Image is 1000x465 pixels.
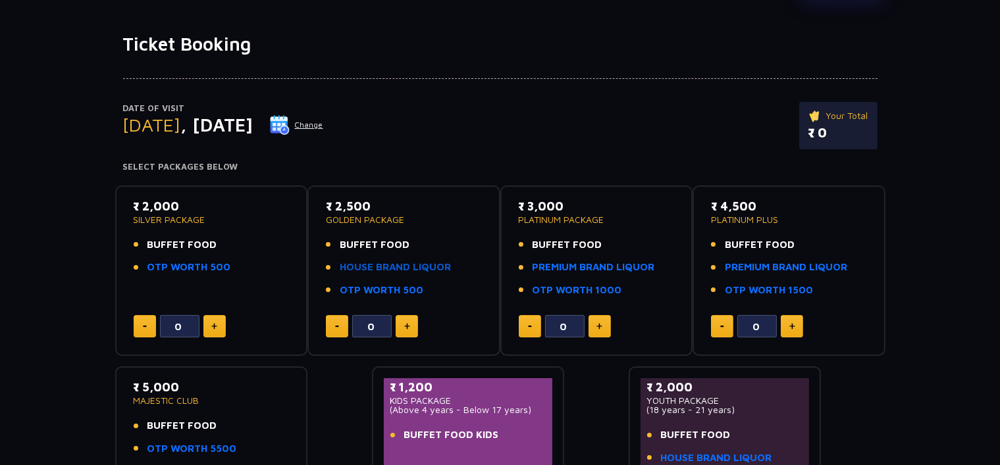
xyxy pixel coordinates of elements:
[181,114,253,135] span: , [DATE]
[147,418,217,433] span: BUFFET FOOD
[269,114,324,135] button: Change
[326,215,482,224] p: GOLDEN PACKAGE
[661,428,731,443] span: BUFFET FOOD
[808,109,868,123] p: Your Total
[123,33,878,55] h1: Ticket Booking
[340,237,409,253] span: BUFFET FOOD
[147,260,231,275] a: OTP WORTH 500
[134,396,290,405] p: MAJESTIC CLUB
[528,326,532,328] img: minus
[725,260,847,275] a: PREMIUM BRAND LIQUOR
[390,396,546,405] p: KIDS PACKAGE
[123,114,181,135] span: [DATE]
[404,428,499,443] span: BUFFET FOOD KIDS
[720,326,724,328] img: minus
[340,283,423,298] a: OTP WORTH 500
[335,326,339,328] img: minus
[134,378,290,396] p: ₹ 5,000
[808,123,868,143] p: ₹ 0
[519,215,675,224] p: PLATINUM PACKAGE
[123,162,878,172] h4: Select Packages Below
[404,323,410,330] img: plus
[711,197,867,215] p: ₹ 4,500
[647,396,803,405] p: YOUTH PACKAGE
[533,260,655,275] a: PREMIUM BRAND LIQUOR
[390,405,546,414] p: (Above 4 years - Below 17 years)
[134,215,290,224] p: SILVER PACKAGE
[711,215,867,224] p: PLATINUM PLUS
[647,378,803,396] p: ₹ 2,000
[340,260,451,275] a: HOUSE BRAND LIQUOR
[647,405,803,414] p: (18 years - 21 years)
[533,283,622,298] a: OTP WORTH 1000
[519,197,675,215] p: ₹ 3,000
[134,197,290,215] p: ₹ 2,000
[725,237,795,253] span: BUFFET FOOD
[211,323,217,330] img: plus
[147,441,237,456] a: OTP WORTH 5500
[326,197,482,215] p: ₹ 2,500
[123,102,324,115] p: Date of Visit
[533,237,602,253] span: BUFFET FOOD
[725,283,813,298] a: OTP WORTH 1500
[808,109,822,123] img: ticket
[143,326,147,328] img: minus
[147,237,217,253] span: BUFFET FOOD
[390,378,546,396] p: ₹ 1,200
[596,323,602,330] img: plus
[789,323,795,330] img: plus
